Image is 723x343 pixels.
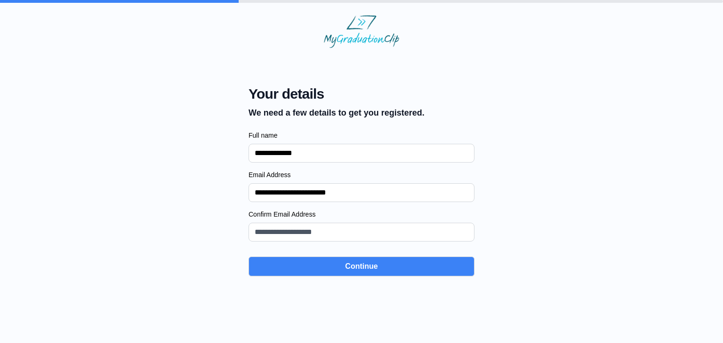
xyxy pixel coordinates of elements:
[249,106,425,119] p: We need a few details to get you registered.
[249,210,474,219] label: Confirm Email Address
[249,131,474,140] label: Full name
[249,257,474,276] button: Continue
[249,86,425,102] span: Your details
[249,170,474,179] label: Email Address
[324,15,399,48] img: MyGraduationClip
